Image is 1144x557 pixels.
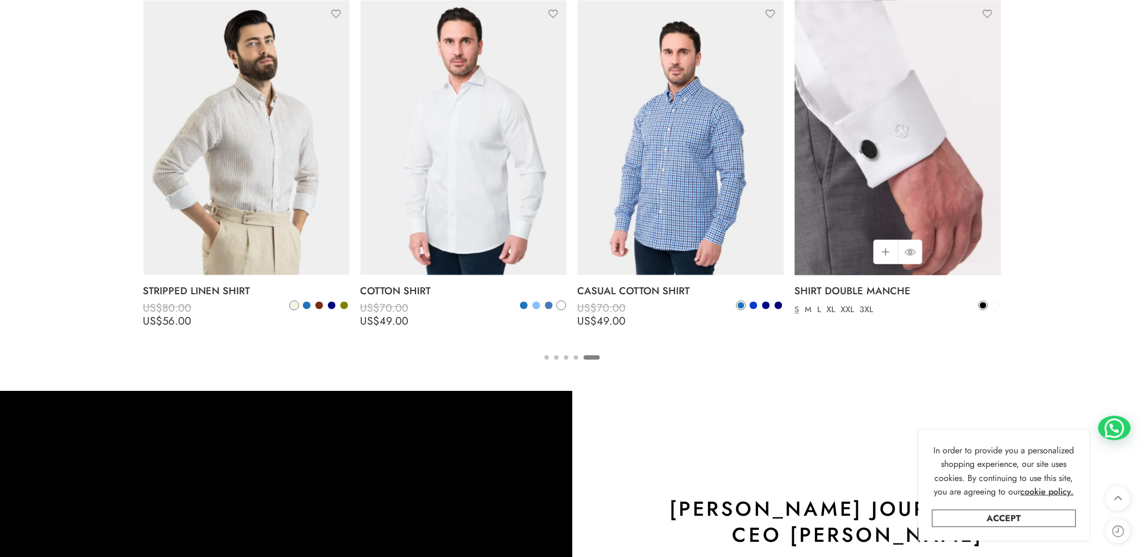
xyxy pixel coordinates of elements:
bdi: 49.00 [361,314,409,330]
a: S [792,304,802,317]
span: US$ [143,314,163,330]
bdi: 56.00 [143,314,192,330]
a: M [802,304,815,317]
a: Blue [302,301,312,311]
a: Navy [774,301,783,311]
a: cookie policy. [1021,485,1074,499]
a: Navy [327,301,337,311]
a: Olive [339,301,349,311]
a: XXL [838,304,857,317]
a: CASUAL COTTON SHIRT [578,281,784,302]
span: US$ [795,301,814,317]
bdi: 70.00 [795,301,843,317]
bdi: 70.00 [578,301,626,317]
span: US$ [361,314,380,330]
a: Black [978,301,988,311]
a: 3XL [857,304,876,317]
a: Accept [932,510,1076,527]
a: L [815,304,824,317]
a: Select options for “SHIRT DOUBLE MANCHE” [874,240,898,264]
span: US$ [143,301,163,317]
a: Blue [736,301,746,311]
a: STRIPPED LINEN SHIRT [143,281,350,302]
h2: [PERSON_NAME] Journey with CEO [PERSON_NAME] [578,496,1139,548]
span: US$ [361,301,380,317]
span: US$ [578,301,597,317]
a: XL [824,304,838,317]
bdi: 80.00 [143,301,192,317]
span: In order to provide you a personalized shopping experience, our site uses cookies. By continuing ... [934,444,1075,498]
a: COTTON SHIRT [361,281,567,302]
a: Brown [314,301,324,311]
a: Dark Blue [761,301,771,311]
span: US$ [578,314,597,330]
bdi: 70.00 [361,301,409,317]
a: SHIRT DOUBLE MANCHE [795,281,1001,302]
a: Blue [519,301,529,311]
bdi: 49.00 [578,314,626,330]
a: Beige [289,301,299,311]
